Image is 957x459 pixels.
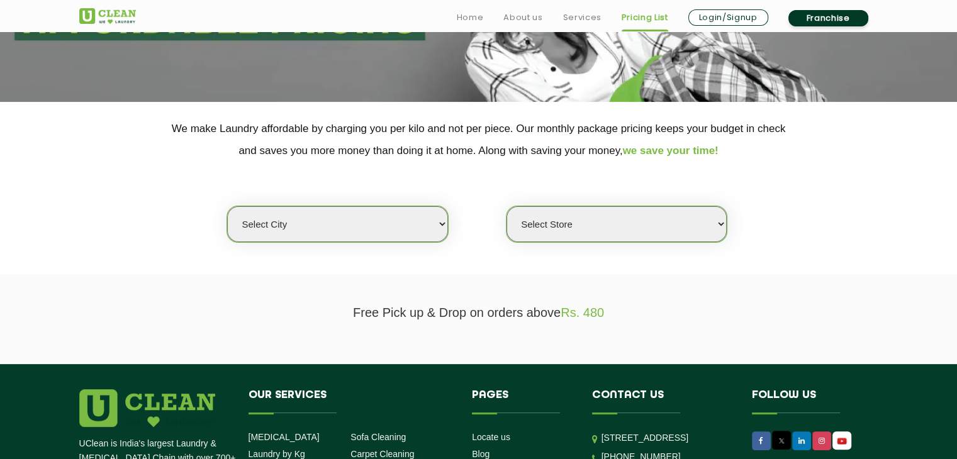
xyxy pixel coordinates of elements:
[788,10,868,26] a: Franchise
[472,449,490,459] a: Blog
[592,389,733,413] h4: Contact us
[602,431,733,445] p: [STREET_ADDRESS]
[503,10,542,25] a: About us
[249,449,305,459] a: Laundry by Kg
[688,9,768,26] a: Login/Signup
[561,306,604,319] span: Rs. 480
[79,389,215,427] img: logo.png
[622,10,668,25] a: Pricing List
[79,8,136,24] img: UClean Laundry and Dry Cleaning
[472,389,573,413] h4: Pages
[79,118,878,162] p: We make Laundry affordable by charging you per kilo and not per piece. Our monthly package pricin...
[472,432,510,442] a: Locate us
[562,10,601,25] a: Services
[834,434,850,448] img: UClean Laundry and Dry Cleaning
[350,449,414,459] a: Carpet Cleaning
[752,389,863,413] h4: Follow us
[249,432,320,442] a: [MEDICAL_DATA]
[350,432,406,442] a: Sofa Cleaning
[623,145,719,157] span: we save your time!
[79,306,878,320] p: Free Pick up & Drop on orders above
[457,10,484,25] a: Home
[249,389,454,413] h4: Our Services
